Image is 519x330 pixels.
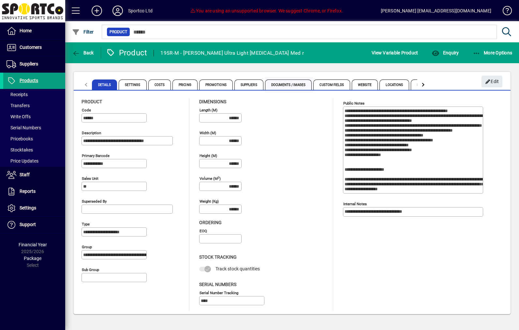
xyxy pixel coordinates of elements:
[411,79,438,90] span: Prompts
[3,100,65,111] a: Transfers
[265,79,312,90] span: Documents / Images
[370,47,420,59] button: View Variable Product
[7,158,38,164] span: Price Updates
[432,50,459,55] span: Enquiry
[234,79,263,90] span: Suppliers
[471,47,514,59] button: More Options
[20,28,32,33] span: Home
[352,79,378,90] span: Website
[20,78,38,83] span: Products
[343,202,367,206] mat-label: Internal Notes
[200,153,217,158] mat-label: Height (m)
[172,79,198,90] span: Pricing
[20,61,38,66] span: Suppliers
[119,79,147,90] span: Settings
[82,245,92,249] mat-label: Group
[200,229,207,233] mat-label: EOQ
[200,199,219,204] mat-label: Weight (Kg)
[199,282,236,287] span: Serial Numbers
[3,167,65,183] a: Staff
[72,50,94,55] span: Back
[381,6,491,16] div: [PERSON_NAME] [EMAIL_ADDRESS][DOMAIN_NAME]
[313,79,350,90] span: Custom Fields
[199,79,233,90] span: Promotions
[160,48,304,58] div: 195R-M - [PERSON_NAME] Ultra Light [MEDICAL_DATA] Med r
[3,111,65,122] a: Write Offs
[3,183,65,200] a: Reports
[3,133,65,144] a: Pricebooks
[199,254,237,260] span: Stock Tracking
[82,199,107,204] mat-label: Superseded by
[7,136,33,141] span: Pricebooks
[3,23,65,39] a: Home
[70,26,96,38] button: Filter
[473,50,512,55] span: More Options
[3,217,65,233] a: Support
[20,222,36,227] span: Support
[3,155,65,166] a: Price Updates
[82,131,101,135] mat-label: Description
[70,47,96,59] button: Back
[200,108,217,112] mat-label: Length (m)
[20,45,42,50] span: Customers
[65,47,101,59] app-page-header-button: Back
[3,89,65,100] a: Receipts
[86,5,107,17] button: Add
[3,122,65,133] a: Serial Numbers
[200,131,216,135] mat-label: Width (m)
[20,172,30,177] span: Staff
[110,29,127,35] span: Product
[106,48,147,58] div: Product
[7,147,33,152] span: Stocktakes
[82,176,98,181] mat-label: Sales unit
[82,222,90,226] mat-label: Type
[372,48,418,58] span: View Variable Product
[3,39,65,56] a: Customers
[20,189,36,194] span: Reports
[199,220,222,225] span: Ordering
[485,76,499,87] span: Edit
[343,101,364,106] mat-label: Public Notes
[199,99,226,104] span: Dimensions
[7,103,30,108] span: Transfers
[24,256,41,261] span: Package
[200,290,238,295] mat-label: Serial Number tracking
[482,76,502,87] button: Edit
[218,176,219,179] sup: 3
[148,79,171,90] span: Costs
[3,200,65,216] a: Settings
[430,47,460,59] button: Enquiry
[3,144,65,155] a: Stocktakes
[72,29,94,35] span: Filter
[7,92,28,97] span: Receipts
[379,79,409,90] span: Locations
[498,1,511,22] a: Knowledge Base
[128,6,153,16] div: Sportco Ltd
[82,267,99,272] mat-label: Sub group
[7,114,31,119] span: Write Offs
[82,108,91,112] mat-label: Code
[215,266,260,271] span: Track stock quantities
[200,176,221,181] mat-label: Volume (m )
[190,8,343,13] span: You are using an unsupported browser. We suggest Chrome, or Firefox.
[20,205,36,210] span: Settings
[82,153,110,158] mat-label: Primary barcode
[92,79,117,90] span: Details
[19,242,47,247] span: Financial Year
[82,99,102,104] span: Product
[7,125,41,130] span: Serial Numbers
[107,5,128,17] button: Profile
[3,56,65,72] a: Suppliers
